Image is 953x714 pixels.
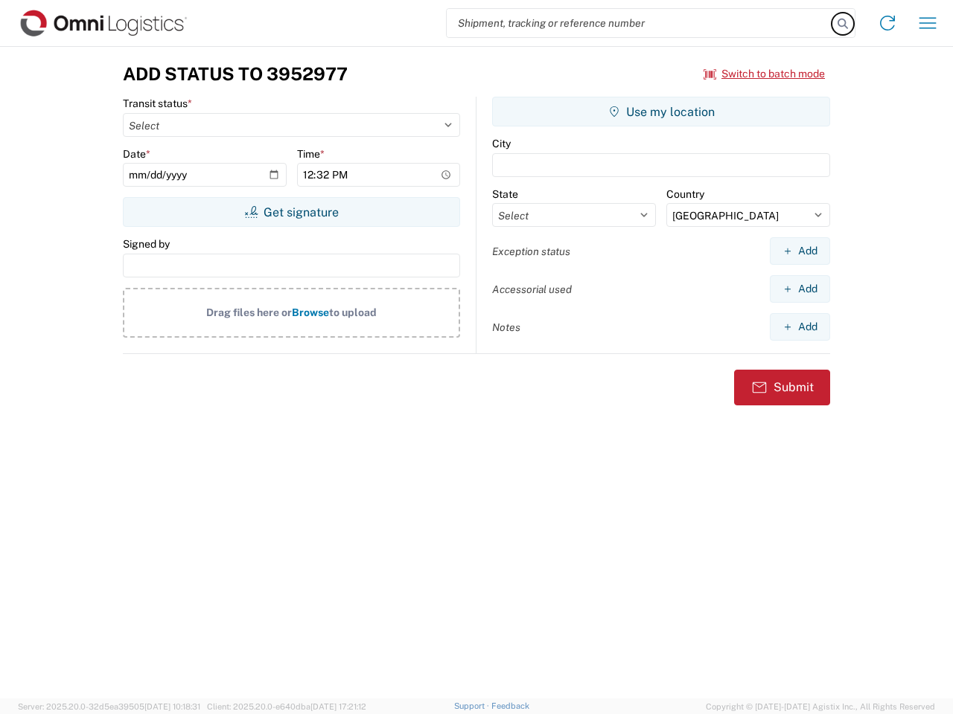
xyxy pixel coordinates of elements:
button: Add [770,275,830,303]
label: Time [297,147,325,161]
button: Submit [734,370,830,405]
span: Browse [292,306,329,318]
label: State [492,187,518,201]
span: Client: 2025.20.0-e640dba [207,702,366,711]
button: Add [770,313,830,341]
button: Add [770,237,830,265]
span: Server: 2025.20.0-32d5ea39505 [18,702,200,711]
label: Signed by [123,237,170,251]
span: [DATE] 17:21:12 [310,702,366,711]
span: to upload [329,306,377,318]
label: Notes [492,321,520,334]
a: Feedback [491,701,529,710]
label: Accessorial used [492,283,572,296]
button: Get signature [123,197,460,227]
a: Support [454,701,491,710]
h3: Add Status to 3952977 [123,63,348,85]
label: Exception status [492,245,570,258]
span: [DATE] 10:18:31 [144,702,200,711]
label: Transit status [123,97,192,110]
button: Use my location [492,97,830,126]
span: Copyright © [DATE]-[DATE] Agistix Inc., All Rights Reserved [706,700,935,713]
span: Drag files here or [206,306,292,318]
button: Switch to batch mode [704,62,825,86]
label: Country [666,187,704,201]
input: Shipment, tracking or reference number [447,9,832,37]
label: City [492,137,511,150]
label: Date [123,147,150,161]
